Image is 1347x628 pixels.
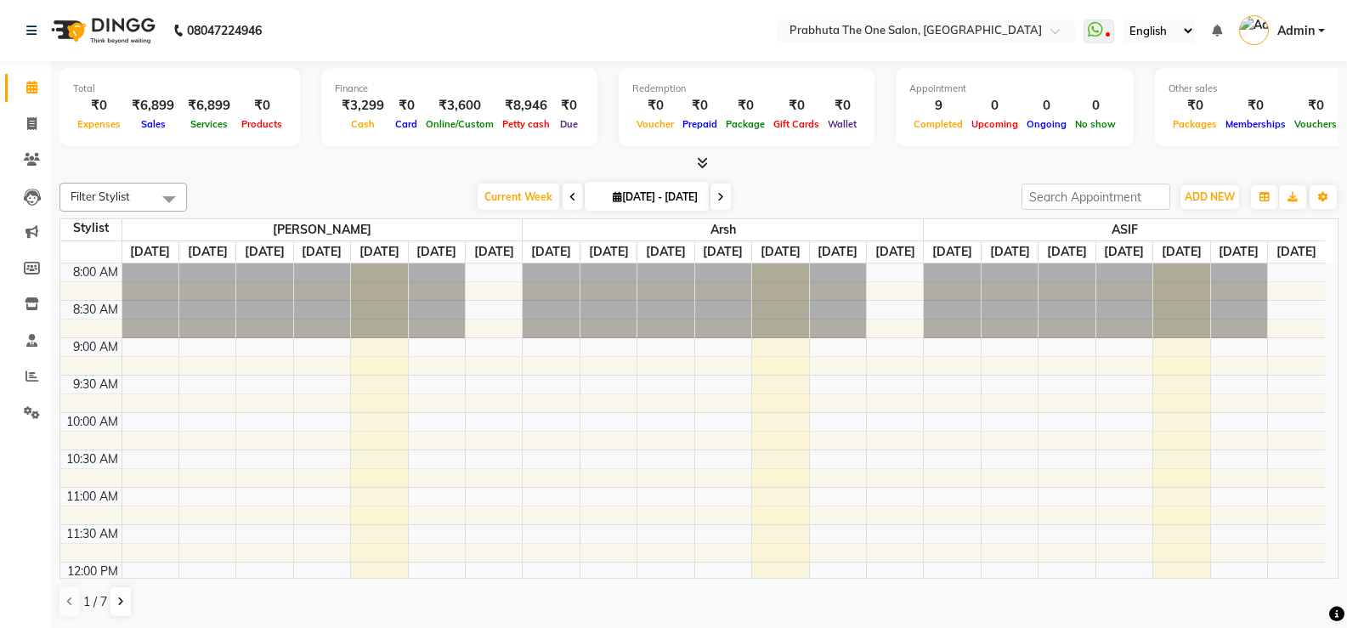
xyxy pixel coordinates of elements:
a: October 3, 2025 [356,241,403,263]
span: Online/Custom [422,118,498,130]
span: Products [237,118,286,130]
b: 08047224946 [187,7,262,54]
div: ₹0 [1169,96,1221,116]
a: October 1, 2025 [1044,241,1090,263]
span: Due [556,118,582,130]
a: September 30, 2025 [184,241,231,263]
div: ₹0 [237,96,286,116]
span: 1 / 7 [83,593,107,611]
a: October 5, 2025 [1273,241,1320,263]
span: Completed [909,118,967,130]
span: Services [186,118,232,130]
a: September 29, 2025 [127,241,173,263]
div: Appointment [909,82,1120,96]
div: ₹3,600 [422,96,498,116]
div: 0 [967,96,1022,116]
div: 11:30 AM [63,525,122,543]
div: 0 [1022,96,1071,116]
div: Stylist [60,219,122,237]
span: Admin [1277,22,1315,40]
div: 10:30 AM [63,450,122,468]
div: 8:30 AM [70,301,122,319]
span: Upcoming [967,118,1022,130]
div: ₹0 [554,96,584,116]
a: October 2, 2025 [1101,241,1147,263]
div: ₹3,299 [335,96,391,116]
span: Arsh [523,219,923,240]
div: ₹0 [391,96,422,116]
div: ₹6,899 [181,96,237,116]
div: Redemption [632,82,861,96]
span: ADD NEW [1185,190,1235,203]
div: ₹0 [632,96,678,116]
img: Admin [1239,15,1269,45]
div: ₹0 [722,96,769,116]
div: ₹0 [73,96,125,116]
div: 9:00 AM [70,338,122,356]
button: ADD NEW [1180,185,1239,209]
span: Cash [347,118,379,130]
span: Current Week [478,184,559,210]
img: logo [43,7,160,54]
span: Sales [137,118,170,130]
div: ₹6,899 [125,96,181,116]
span: ASIF [924,219,1325,240]
div: 9:30 AM [70,376,122,393]
div: ₹0 [769,96,823,116]
input: Search Appointment [1022,184,1170,210]
a: September 30, 2025 [586,241,632,263]
span: Expenses [73,118,125,130]
span: Filter Stylist [71,190,130,203]
div: Finance [335,82,584,96]
a: October 1, 2025 [642,241,689,263]
div: 9 [909,96,967,116]
div: 12:00 PM [64,563,122,580]
span: Prepaid [678,118,722,130]
a: October 5, 2025 [872,241,919,263]
span: Package [722,118,769,130]
span: Petty cash [498,118,554,130]
div: ₹0 [823,96,861,116]
div: ₹0 [1290,96,1341,116]
div: 11:00 AM [63,488,122,506]
a: October 2, 2025 [699,241,746,263]
div: 8:00 AM [70,263,122,281]
div: Total [73,82,286,96]
div: 0 [1071,96,1120,116]
a: October 3, 2025 [757,241,804,263]
span: No show [1071,118,1120,130]
a: October 5, 2025 [471,241,518,263]
span: [PERSON_NAME] [122,219,523,240]
div: 10:00 AM [63,413,122,431]
span: Card [391,118,422,130]
div: ₹0 [1221,96,1290,116]
span: Memberships [1221,118,1290,130]
span: Vouchers [1290,118,1341,130]
a: October 3, 2025 [1158,241,1205,263]
a: September 30, 2025 [987,241,1033,263]
span: Packages [1169,118,1221,130]
div: ₹8,946 [498,96,554,116]
a: September 29, 2025 [528,241,574,263]
a: October 1, 2025 [241,241,288,263]
span: Gift Cards [769,118,823,130]
a: October 4, 2025 [413,241,460,263]
div: ₹0 [678,96,722,116]
span: Ongoing [1022,118,1071,130]
a: October 4, 2025 [1215,241,1262,263]
span: Wallet [823,118,861,130]
span: Voucher [632,118,678,130]
span: [DATE] - [DATE] [608,190,702,203]
a: October 2, 2025 [298,241,345,263]
a: September 29, 2025 [929,241,976,263]
a: October 4, 2025 [814,241,861,263]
